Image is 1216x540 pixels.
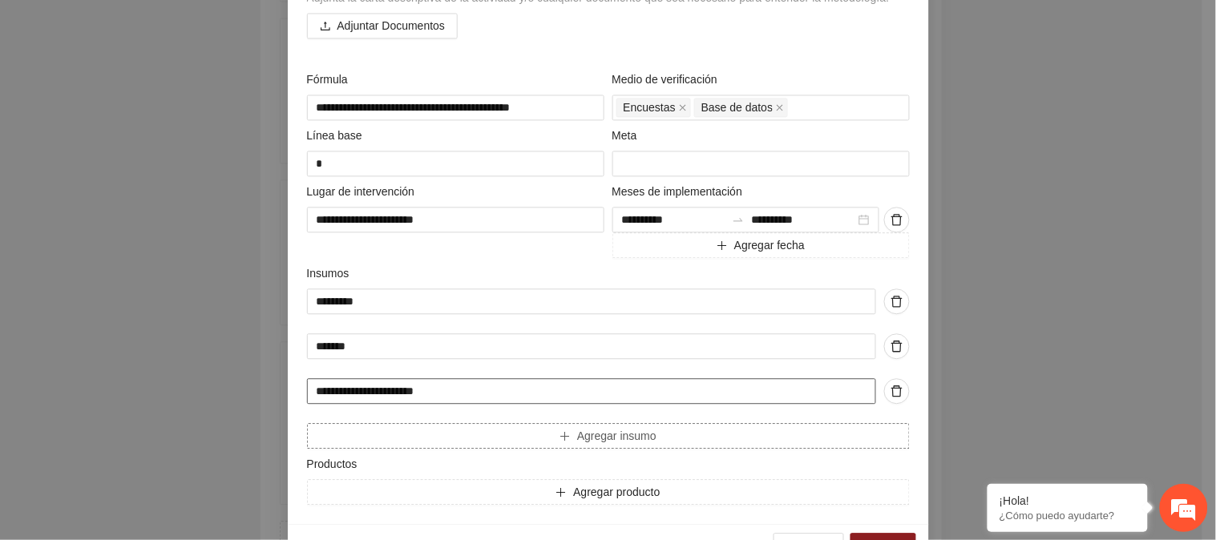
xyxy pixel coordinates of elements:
span: close [679,103,687,111]
span: to [732,213,745,226]
span: Meses de implementación [612,183,749,200]
span: Estamos en línea. [93,178,221,340]
button: plusAgregar fecha [612,232,910,258]
div: ¡Hola! [1000,494,1136,507]
span: Línea base [307,127,369,144]
button: delete [884,333,910,359]
span: plus [555,486,567,499]
span: Base de datos [694,98,789,117]
span: Lugar de intervención [307,183,421,200]
span: delete [885,340,909,353]
div: Chatee con nosotros ahora [83,82,269,103]
span: Insumos [307,264,356,282]
span: Encuestas [616,98,691,117]
button: delete [884,378,910,404]
span: swap-right [732,213,745,226]
span: Agregar producto [573,483,660,501]
span: uploadAdjuntar Documentos [307,19,459,32]
button: plusAgregar producto [307,479,910,505]
button: uploadAdjuntar Documentos [307,13,459,38]
span: delete [885,295,909,308]
span: Productos [307,455,364,473]
span: Medio de verificación [612,71,724,88]
span: Fórmula [307,71,354,88]
span: plus [560,430,571,443]
button: plusAgregar insumo [307,423,910,449]
span: Adjuntar Documentos [337,17,446,34]
textarea: Escriba su mensaje y pulse “Intro” [8,365,305,421]
p: ¿Cómo puedo ayudarte? [1000,510,1136,522]
span: Base de datos [701,99,774,116]
span: Encuestas [624,99,676,116]
span: Agregar insumo [577,427,656,445]
span: Agregar fecha [734,236,805,254]
span: upload [320,20,331,33]
span: delete [885,385,909,397]
span: plus [717,240,728,252]
span: Meta [612,127,644,144]
button: delete [884,207,910,232]
div: Minimizar ventana de chat en vivo [263,8,301,46]
span: close [776,103,784,111]
span: delete [885,213,909,226]
button: delete [884,288,910,314]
